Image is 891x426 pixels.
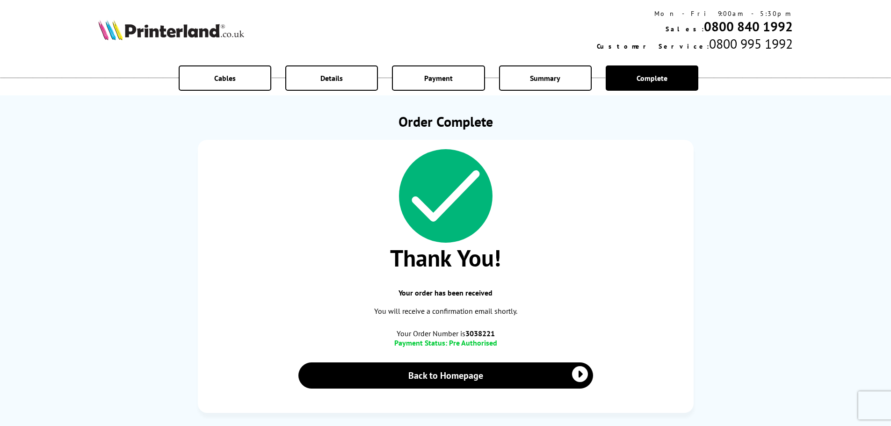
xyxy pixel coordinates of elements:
[207,329,684,338] span: Your Order Number is
[394,338,447,347] span: Payment Status:
[207,243,684,273] span: Thank You!
[298,362,593,389] a: Back to Homepage
[320,73,343,83] span: Details
[198,112,694,130] h1: Order Complete
[207,288,684,297] span: Your order has been received
[709,35,793,52] span: 0800 995 1992
[98,20,244,40] img: Printerland Logo
[207,305,684,318] p: You will receive a confirmation email shortly.
[597,9,793,18] div: Mon - Fri 9:00am - 5:30pm
[530,73,560,83] span: Summary
[637,73,667,83] span: Complete
[465,329,495,338] b: 3038221
[597,42,709,51] span: Customer Service:
[449,338,497,347] span: Pre Authorised
[424,73,453,83] span: Payment
[666,25,704,33] span: Sales:
[214,73,236,83] span: Cables
[704,18,793,35] a: 0800 840 1992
